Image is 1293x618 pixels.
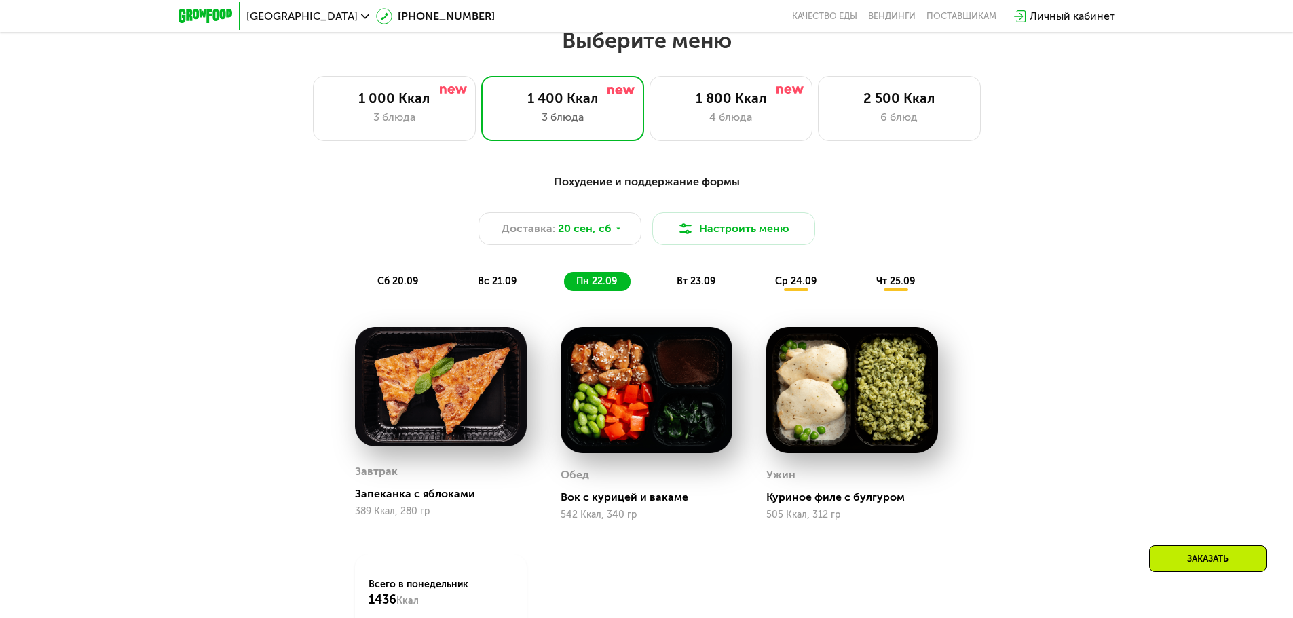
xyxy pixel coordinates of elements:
button: Настроить меню [652,212,815,245]
div: 1 800 Ккал [664,90,798,107]
span: [GEOGRAPHIC_DATA] [246,11,358,22]
div: 1 000 Ккал [327,90,462,107]
span: 1436 [369,592,396,607]
div: 1 400 Ккал [495,90,630,107]
div: 6 блюд [832,109,967,125]
span: Ккал [396,595,419,606]
span: Доставка: [502,220,555,237]
span: пн 22.09 [576,275,617,287]
div: 542 Ккал, 340 гр [561,509,732,520]
a: Качество еды [792,11,857,22]
div: 2 500 Ккал [832,90,967,107]
span: чт 25.09 [876,275,915,287]
div: Вок с курицей и вакаме [561,490,743,504]
div: Личный кабинет [1030,8,1115,24]
div: 389 Ккал, 280 гр [355,506,527,517]
a: Вендинги [868,11,916,22]
div: Заказать [1149,545,1267,572]
a: [PHONE_NUMBER] [376,8,495,24]
div: Обед [561,465,589,485]
div: поставщикам [926,11,996,22]
div: Завтрак [355,461,398,482]
div: Запеканка с яблоками [355,487,538,501]
div: Куриное филе с булгуром [766,490,949,504]
h2: Выберите меню [43,27,1250,54]
span: 20 сен, сб [558,220,612,237]
div: Ужин [766,465,795,485]
span: вс 21.09 [478,275,517,287]
span: сб 20.09 [377,275,418,287]
div: Всего в понедельник [369,578,513,608]
div: 3 блюда [495,109,630,125]
div: 3 блюда [327,109,462,125]
span: ср 24.09 [775,275,817,287]
div: 505 Ккал, 312 гр [766,509,938,520]
div: 4 блюда [664,109,798,125]
div: Похудение и поддержание формы [245,174,1049,191]
span: вт 23.09 [677,275,715,287]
